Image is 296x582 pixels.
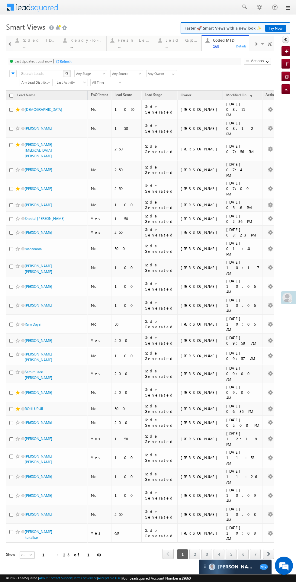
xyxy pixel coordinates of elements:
div: [DATE] 06:35 PM [226,403,259,414]
div: Code Generated [145,471,175,482]
a: Any Lead Distribution [20,79,53,86]
a: About [39,576,48,580]
div: Yes [91,530,108,536]
div: No [91,353,108,359]
span: Faster 🚀 Smart Views with a new look ✨ [185,25,286,31]
div: [PERSON_NAME] [181,284,220,289]
a: [PERSON_NAME] [25,284,52,289]
div: Code Generated [145,281,175,292]
div: [PERSON_NAME] [181,353,220,359]
input: Search Leads [20,70,63,77]
div: carter-dragCarter[PERSON_NAME]99+ [199,559,272,574]
div: No [91,406,108,411]
div: Code Generated [145,104,175,115]
div: [PERSON_NAME] [181,406,220,411]
a: Contact Support [49,576,72,580]
div: [DATE] 05:46 PM [226,199,259,210]
div: Code Generated [145,143,175,154]
a: Lead Name [14,92,38,100]
div: [PERSON_NAME] [181,436,220,442]
div: Ready-To-Close View [70,38,103,43]
div: Code Generated [145,213,175,224]
div: 200 [114,420,139,425]
div: Yes [91,371,108,376]
span: All Time [91,80,121,85]
div: No [91,126,108,131]
div: Yes [91,230,108,235]
div: [DATE] 11:26 AM [226,468,259,485]
div: Code Generated [145,387,175,398]
div: Fresh Leads [118,38,150,43]
div: [DATE] 12:19 PM [226,431,259,447]
div: Code Generated [145,452,175,463]
span: Last Activity [55,80,86,85]
div: Refresh [60,59,72,64]
span: 25 [20,552,30,558]
div: 250 [114,230,139,235]
em: Start Chat [82,186,110,194]
div: [PERSON_NAME] [181,530,220,536]
div: [PERSON_NAME] [181,321,220,327]
div: No [91,265,108,270]
a: [PERSON_NAME] [PERSON_NAME] [25,352,52,362]
span: Modified On [226,93,246,97]
div: Code Generated [145,490,175,501]
a: Coded MTD169Details [201,35,249,52]
div: Chat with us now [31,32,101,40]
div: [DATE] 09:00 AM [226,384,259,400]
a: 5 [226,549,236,559]
div: Lead Distribution Filter [20,79,52,86]
div: 100 [114,284,139,289]
div: No [91,474,108,479]
div: 250 [114,512,139,517]
div: [DATE] 07:56 PM [226,143,259,154]
span: Any Lead Distribution [20,80,50,85]
a: [PERSON_NAME] kukalkar [25,529,52,540]
div: [DATE] 05:08 PM [226,417,259,428]
a: [PERSON_NAME] [25,493,52,498]
span: Any Source [111,71,141,76]
div: [DATE] 10:06 AM [226,278,259,294]
img: Search [65,72,68,75]
div: No [91,390,108,395]
span: 39660 [182,576,191,580]
div: 1050 [114,107,139,112]
div: [DATE] 10:09 AM [226,487,259,503]
span: 99+ [260,564,268,570]
div: 150 [114,436,139,442]
div: [DATE] 08:12 PM [226,120,259,137]
div: No [91,493,108,498]
span: Lead Score [114,92,132,97]
span: select [30,553,34,556]
img: carter-drag [203,564,208,569]
div: Details [236,43,247,49]
span: © 2025 LeadSquared | | | | | [6,575,191,581]
a: [PERSON_NAME] [25,338,52,343]
div: Code Generated [145,123,175,134]
div: [PERSON_NAME] [181,216,220,221]
a: [PERSON_NAME] [25,230,52,235]
a: Samirhusen [PERSON_NAME] [25,370,52,380]
div: [DATE] 07:41 PM [226,162,259,178]
a: [PERSON_NAME] [25,303,52,307]
div: Coded MTD [213,38,245,43]
div: [PERSON_NAME] [181,146,220,152]
div: No [91,186,108,191]
input: Type to Search [146,70,177,77]
div: No [91,246,108,251]
div: [DATE] 10:17 AM [226,259,259,276]
div: 500 [114,406,139,411]
div: ... [166,44,198,48]
img: Carter [209,564,215,570]
div: [DATE] 10:08 AM [226,506,259,523]
img: d_60004797649_company_0_60004797649 [10,32,25,40]
div: Code Generated [145,335,175,346]
div: [PERSON_NAME] [181,126,220,131]
div: [DATE] 07:00 PM [226,180,259,197]
div: 450 [114,530,139,536]
a: Ram Dayal [25,322,41,326]
div: Yes [91,455,108,460]
div: [DATE] 10:06 AM [226,297,259,314]
div: Minimize live chat window [99,3,114,18]
div: 1 - 25 of 169 [42,551,102,558]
